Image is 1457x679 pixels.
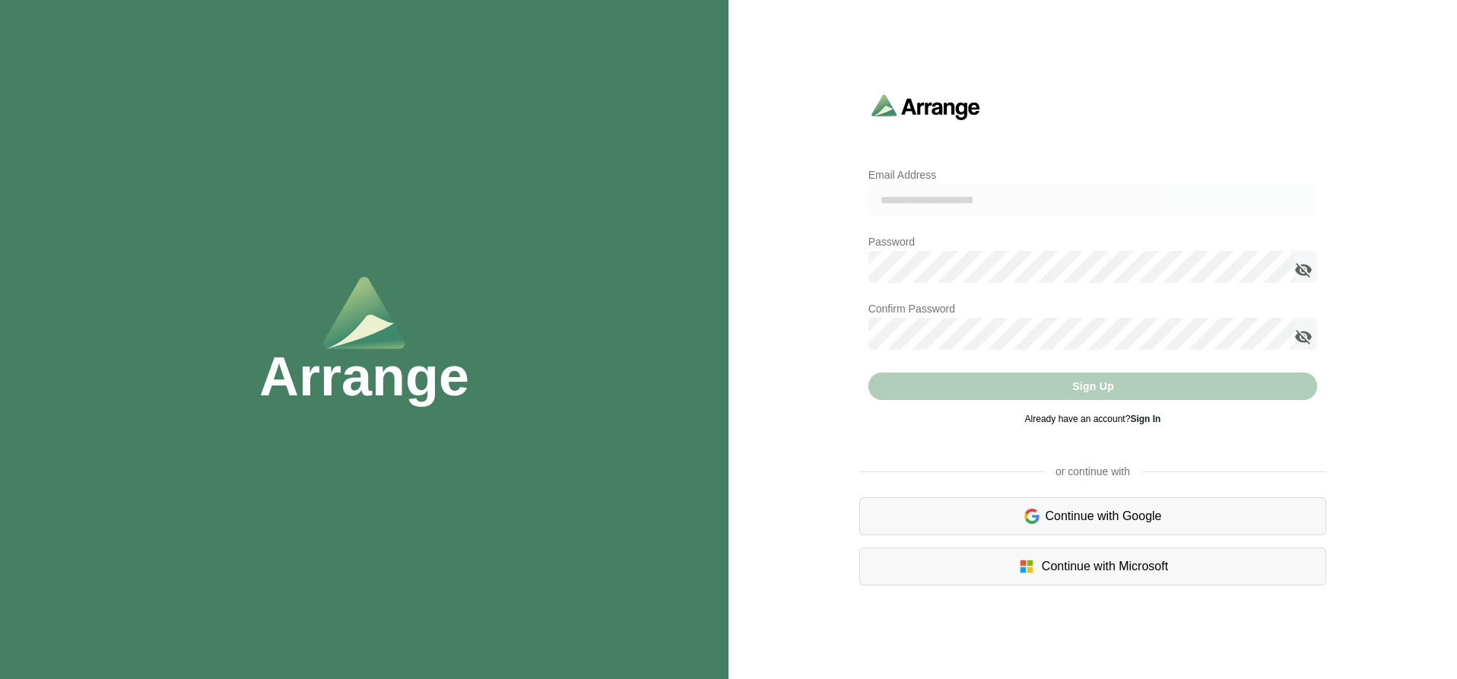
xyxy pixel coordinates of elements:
span: Already have an account? [1025,414,1161,424]
p: Password [868,233,1318,251]
span: or continue with [1043,464,1142,479]
p: Email Address [868,166,1318,184]
div: Continue with Google [859,497,1327,535]
i: appended action [1294,328,1313,346]
div: Continue with Microsoft [859,547,1327,585]
a: Sign In [1130,414,1160,424]
img: arrangeai-name-small-logo.4d2b8aee.svg [871,94,980,120]
img: microsoft-logo.7cf64d5f.svg [1017,557,1036,576]
i: appended action [1294,261,1313,279]
p: Confirm Password [868,300,1318,318]
img: google-logo.6d399ca0.svg [1024,507,1040,525]
h1: Arrange [259,349,469,404]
